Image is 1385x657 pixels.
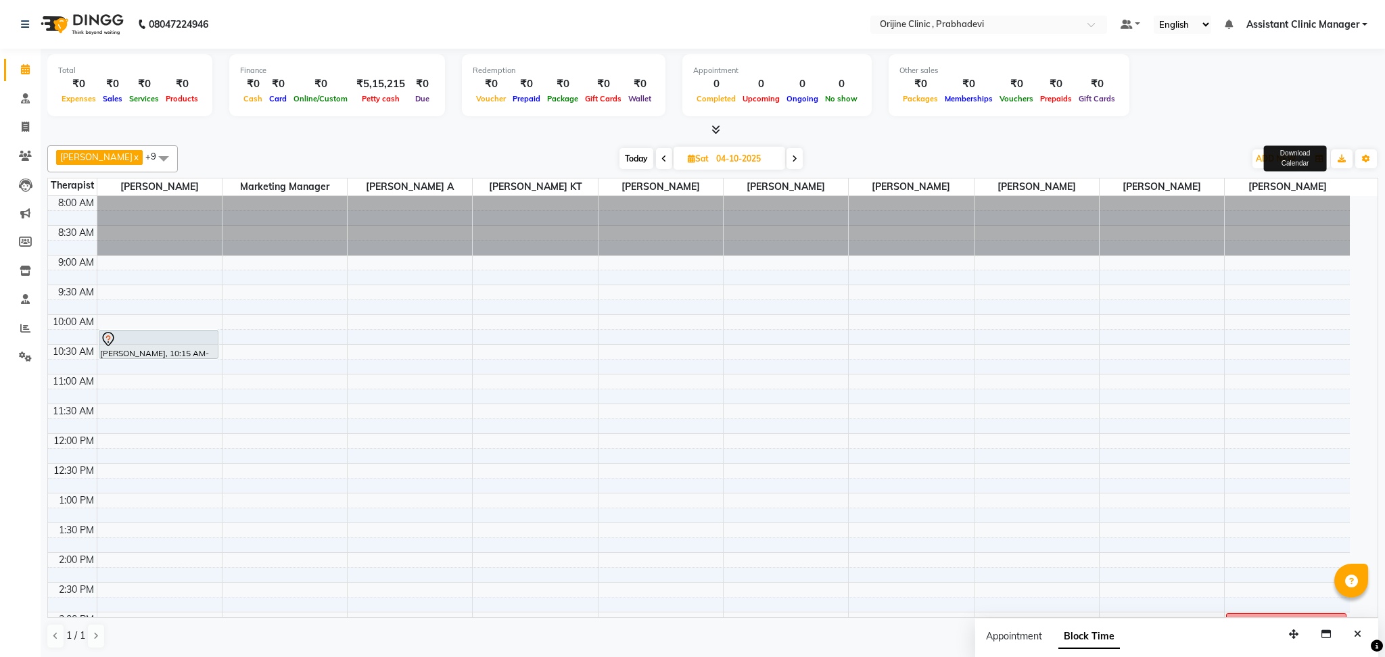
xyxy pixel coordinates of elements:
a: x [133,151,139,162]
div: 10:00 AM [50,315,97,329]
div: 0 [822,76,861,92]
div: ₹0 [899,76,941,92]
div: 10:30 AM [50,345,97,359]
div: 1:00 PM [56,493,97,508]
div: 9:30 AM [55,285,97,299]
span: Petty cash [358,94,403,103]
div: Other sales [899,65,1119,76]
div: ₹0 [544,76,582,92]
span: Appointment [986,630,1042,642]
span: Sales [99,94,126,103]
span: Upcoming [739,94,783,103]
div: 12:00 PM [51,434,97,448]
div: 12:30 PM [51,464,97,478]
div: 2:30 PM [56,583,97,597]
div: [PERSON_NAME], 10:15 AM-10:45 AM, Follow Up Consultation [99,331,218,358]
div: 11:30 AM [50,404,97,418]
div: 3:00 PM [56,612,97,627]
div: ₹0 [410,76,434,92]
div: 8:30 AM [55,226,97,240]
span: Marketing Manager [222,178,347,195]
span: Sat [684,153,712,164]
div: 8:00 AM [55,196,97,210]
div: 11:00 AM [50,374,97,389]
span: Services [126,94,162,103]
span: [PERSON_NAME] [1100,178,1224,195]
span: Today [619,148,653,169]
span: Products [162,94,202,103]
span: Prepaids [1037,94,1075,103]
div: ₹0 [941,76,996,92]
div: Total [58,65,202,76]
div: Redemption [473,65,655,76]
div: Appointment [693,65,861,76]
div: 2:00 PM [56,553,97,567]
span: Completed [693,94,739,103]
span: Gift Cards [582,94,625,103]
div: ₹0 [473,76,509,92]
span: [PERSON_NAME] [975,178,1099,195]
span: Card [266,94,290,103]
div: Download Calendar [1264,146,1326,172]
span: [PERSON_NAME] [849,178,973,195]
span: [PERSON_NAME] [724,178,848,195]
img: logo [34,5,127,43]
div: 9:00 AM [55,255,97,270]
span: Block Time [1058,625,1120,649]
b: 08047224946 [149,5,208,43]
div: ₹0 [290,76,351,92]
div: ₹0 [1037,76,1075,92]
div: 0 [693,76,739,92]
span: [PERSON_NAME] KT [473,178,597,195]
button: Close [1348,624,1367,645]
span: 1 / 1 [66,629,85,643]
span: Cash [240,94,266,103]
span: [PERSON_NAME] [97,178,222,195]
input: 2025-10-04 [712,149,780,169]
span: No show [822,94,861,103]
div: ₹0 [996,76,1037,92]
span: [PERSON_NAME] A [348,178,472,195]
div: ₹0 [162,76,202,92]
button: ADD NEW [1252,149,1299,168]
span: Package [544,94,582,103]
div: ₹5,15,215 [351,76,410,92]
span: Assistant Clinic Manager [1246,18,1359,32]
div: Therapist [48,178,97,193]
div: ₹0 [58,76,99,92]
span: Packages [899,94,941,103]
span: Expenses [58,94,99,103]
span: [PERSON_NAME] [598,178,723,195]
div: 0 [739,76,783,92]
div: ₹0 [266,76,290,92]
span: +9 [145,151,166,162]
span: ADD NEW [1256,153,1296,164]
span: Gift Cards [1075,94,1119,103]
span: Voucher [473,94,509,103]
div: ₹0 [126,76,162,92]
div: ₹0 [509,76,544,92]
div: Finance [240,65,434,76]
div: ₹0 [582,76,625,92]
span: Online/Custom [290,94,351,103]
span: Due [412,94,433,103]
span: Memberships [941,94,996,103]
span: [PERSON_NAME] [60,151,133,162]
div: 1:30 PM [56,523,97,537]
span: [PERSON_NAME] [1225,178,1350,195]
div: ₹0 [1075,76,1119,92]
span: Prepaid [509,94,544,103]
span: Vouchers [996,94,1037,103]
span: Wallet [625,94,655,103]
div: ₹0 [240,76,266,92]
span: Ongoing [783,94,822,103]
div: ₹0 [99,76,126,92]
div: ₹0 [625,76,655,92]
div: 0 [783,76,822,92]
